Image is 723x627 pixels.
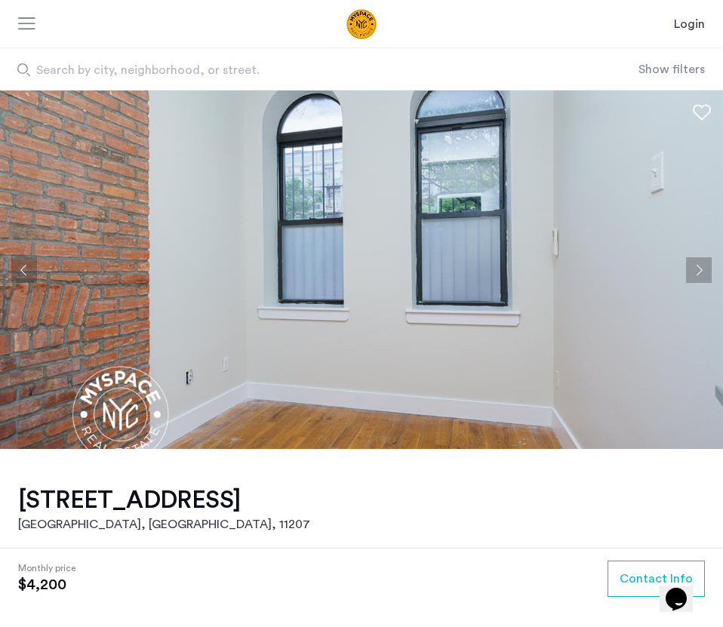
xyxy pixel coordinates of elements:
a: Cazamio Logo [288,9,435,39]
span: Search by city, neighborhood, or street. [36,61,547,79]
span: Contact Info [620,570,693,588]
button: Show or hide filters [638,60,705,78]
h1: [STREET_ADDRESS] [18,485,310,515]
img: logo [288,9,435,39]
h2: [GEOGRAPHIC_DATA], [GEOGRAPHIC_DATA] , 11207 [18,515,310,533]
button: Next apartment [686,257,712,283]
a: Login [674,15,705,33]
span: $4,200 [18,576,75,594]
span: Monthly price [18,561,75,576]
button: Previous apartment [11,257,37,283]
a: [STREET_ADDRESS][GEOGRAPHIC_DATA], [GEOGRAPHIC_DATA], 11207 [18,485,310,533]
button: button [608,561,705,597]
iframe: chat widget [660,567,708,612]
